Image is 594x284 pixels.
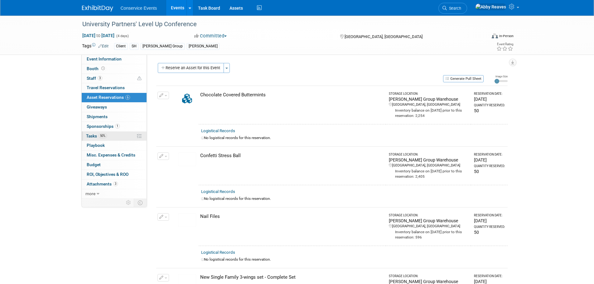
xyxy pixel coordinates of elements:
div: Chocolate Covered Buttermints [200,92,383,98]
div: Inventory balance on [DATE] prior to this reservation: 596 [389,229,469,240]
a: Edit [98,44,109,48]
span: Booth not reserved yet [100,66,106,71]
span: 1 [115,124,120,128]
div: Event Format [450,32,514,42]
a: more [82,189,147,199]
div: 50 [474,229,505,235]
a: ROI, Objectives & ROO [82,170,147,179]
span: 3 [113,181,118,186]
div: 50 [474,168,505,175]
div: Storage Location: [389,213,469,218]
div: Nail Files [200,213,383,220]
span: [GEOGRAPHIC_DATA], [GEOGRAPHIC_DATA] [345,34,423,39]
span: (4 days) [116,34,129,38]
button: Generate Pull Sheet [443,75,484,82]
span: 3 [98,76,102,80]
a: Booth [82,64,147,74]
div: [DATE] [474,96,505,102]
a: Shipments [82,112,147,122]
span: Giveaways [87,104,107,109]
div: Reservation Date: [474,213,505,218]
div: Quantity Reserved: [474,225,505,229]
div: Reservation Date: [474,274,505,278]
span: Potential Scheduling Conflict -- at least one attendee is tagged in another overlapping event. [137,76,142,81]
span: Playbook [87,143,105,148]
span: 6 [125,95,130,100]
span: Shipments [87,114,108,119]
img: Format-Inperson.png [492,33,498,38]
img: View Images [178,152,196,166]
span: Staff [87,76,102,81]
td: Toggle Event Tabs [134,199,147,207]
td: Personalize Event Tab Strip [123,199,134,207]
span: ROI, Objectives & ROO [87,172,128,177]
span: Attachments [87,181,118,186]
a: Sponsorships1 [82,122,147,131]
div: [PERSON_NAME] Group [141,43,185,50]
a: Budget [82,160,147,170]
div: Inventory balance on [DATE] prior to this reservation: 2,405 [389,168,469,179]
div: Reservation Date: [474,152,505,157]
div: [GEOGRAPHIC_DATA], [GEOGRAPHIC_DATA] [389,163,469,168]
button: Committed [192,33,229,39]
div: [PERSON_NAME] Group Warehouse [389,157,469,163]
div: [GEOGRAPHIC_DATA], [GEOGRAPHIC_DATA] [389,102,469,107]
a: Attachments3 [82,180,147,189]
span: Asset Reservations [87,95,130,100]
a: Playbook [82,141,147,150]
span: Budget [87,162,101,167]
span: Event Information [87,56,122,61]
div: [PERSON_NAME] Group Warehouse [389,218,469,224]
a: Logistical Records [201,189,235,194]
a: Giveaways [82,103,147,112]
div: Reservation Date: [474,92,505,96]
span: [DATE] [DATE] [82,33,115,38]
div: Confetti Stress Ball [200,152,383,159]
span: more [85,191,95,196]
img: Abby Reaves [475,3,506,10]
a: Event Information [82,55,147,64]
div: Client [114,43,128,50]
img: Collateral-Icon-2.png [178,92,196,105]
div: Event Rating [496,43,513,46]
span: Booth [87,66,106,71]
div: [GEOGRAPHIC_DATA], [GEOGRAPHIC_DATA] [389,224,469,229]
span: Tasks [86,133,107,138]
img: ExhibitDay [82,5,113,12]
span: Search [447,6,461,11]
div: [DATE] [474,157,505,163]
div: Storage Location: [389,92,469,96]
div: No logistical records for this reservation. [201,135,505,141]
td: Tags [82,43,109,50]
div: [PERSON_NAME] [187,43,220,50]
div: Storage Location: [389,152,469,157]
a: Search [438,3,467,14]
a: Tasks50% [82,132,147,141]
span: Conservice Events [121,6,157,11]
div: Storage Location: [389,274,469,278]
div: New Single Family 3-wings set - Complete Set [200,274,383,281]
span: to [95,33,101,38]
div: Quantity Reserved: [474,164,505,168]
a: Misc. Expenses & Credits [82,151,147,160]
div: 50 [474,108,505,114]
div: Quantity Reserved: [474,103,505,108]
div: No logistical records for this reservation. [201,196,505,201]
a: Logistical Records [201,128,235,133]
div: SH [130,43,138,50]
button: Reserve an Asset for this Event [158,63,224,73]
span: Travel Reservations [87,85,125,90]
span: Misc. Expenses & Credits [87,152,135,157]
div: [PERSON_NAME] Group Warehouse [389,96,469,102]
span: Sponsorships [87,124,120,129]
div: University Partners' Level Up Conference [80,19,477,30]
div: Image Size [495,75,508,78]
div: [DATE] [474,218,505,224]
div: No logistical records for this reservation. [201,257,505,262]
span: 50% [99,133,107,138]
img: View Images [178,213,196,227]
a: Travel Reservations [82,83,147,93]
a: Staff3 [82,74,147,83]
div: In-Person [499,34,514,38]
div: Inventory balance on [DATE] prior to this reservation: 2,254 [389,107,469,118]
